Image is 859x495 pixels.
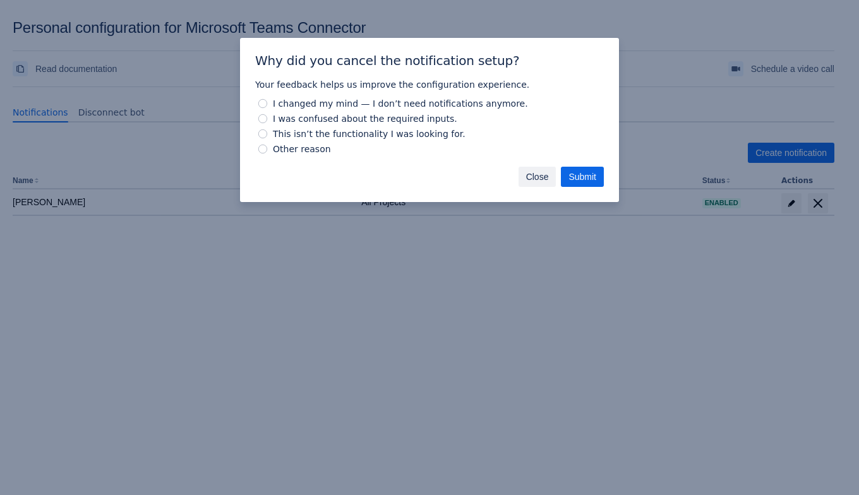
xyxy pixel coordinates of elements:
[258,129,267,138] input: This isn’t the functionality I was looking for.
[258,145,267,153] input: Other reason
[526,167,549,187] span: Close
[255,53,519,68] span: Why did you cancel the notification setup?
[255,80,529,90] span: Your feedback helps us improve the configuration experience.
[270,111,460,126] span: I was confused about the required inputs.
[258,99,267,108] input: I changed my mind — I don’t need notifications anymore.
[270,126,468,141] span: This isn’t the functionality I was looking for.
[561,167,604,187] button: Submit
[270,141,333,157] span: Other reason
[568,167,596,187] span: Submit
[270,96,531,111] span: I changed my mind — I don’t need notifications anymore.
[258,114,267,123] input: I was confused about the required inputs.
[519,167,556,187] button: Close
